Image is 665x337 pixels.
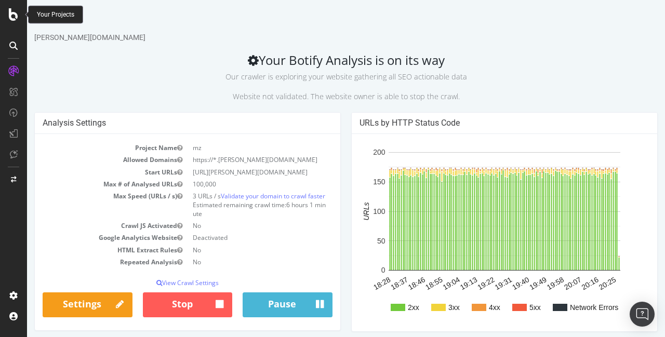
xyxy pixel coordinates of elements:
[16,190,161,220] td: Max Speed (URLs / s)
[346,149,358,157] text: 200
[467,275,487,291] text: 19:31
[553,275,573,291] text: 20:16
[37,10,74,19] div: Your Projects
[484,275,504,291] text: 19:40
[462,303,473,312] text: 4xx
[116,292,206,317] button: Stop
[161,178,305,190] td: 100,000
[380,275,400,291] text: 18:46
[16,220,161,232] td: Crawl JS Activated
[161,220,305,232] td: No
[16,178,161,190] td: Max # of Analysed URLs
[345,275,365,291] text: 18:28
[397,275,417,291] text: 18:55
[346,207,358,215] text: 100
[16,292,105,317] a: Settings
[501,275,521,291] text: 19:49
[16,118,305,128] h4: Analysis Settings
[161,256,305,268] td: No
[332,142,622,323] svg: A chart.
[335,203,343,221] text: URLs
[198,72,440,82] small: Our crawler is exploring your website gathering all SEO actionable data
[16,166,161,178] td: Start URLs
[630,302,655,327] div: Open Intercom Messenger
[16,256,161,268] td: Repeated Analysis
[194,192,298,200] a: Validate your domain to crawl faster
[421,303,433,312] text: 3xx
[7,32,631,43] div: [PERSON_NAME][DOMAIN_NAME]
[16,232,161,244] td: Google Analytics Website
[161,232,305,244] td: Deactivated
[161,142,305,154] td: mz
[381,303,392,312] text: 2xx
[161,154,305,166] td: https://*.[PERSON_NAME][DOMAIN_NAME]
[7,53,631,102] h2: Your Botify Analysis is on its way
[518,275,539,291] text: 19:58
[414,275,434,291] text: 19:04
[206,91,433,101] small: Website not validated. The website owner is able to stop the crawl.
[362,275,382,291] text: 18:37
[350,237,358,245] text: 50
[16,142,161,154] td: Project Name
[346,178,358,186] text: 150
[502,303,514,312] text: 5xx
[16,244,161,256] td: HTML Extract Rules
[449,275,469,291] text: 19:22
[16,278,305,287] p: View Crawl Settings
[216,292,305,317] button: Pause
[354,266,358,275] text: 0
[16,154,161,166] td: Allowed Domains
[161,190,305,220] td: 3 URLs / s Estimated remaining crawl time:
[570,275,591,291] text: 20:25
[332,118,622,128] h4: URLs by HTTP Status Code
[432,275,452,291] text: 19:13
[543,303,591,312] text: Network Errors
[166,200,299,218] span: 6 hours 1 minute
[7,10,631,32] div: mz
[161,244,305,256] td: No
[536,275,556,291] text: 20:07
[161,166,305,178] td: [URL][PERSON_NAME][DOMAIN_NAME]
